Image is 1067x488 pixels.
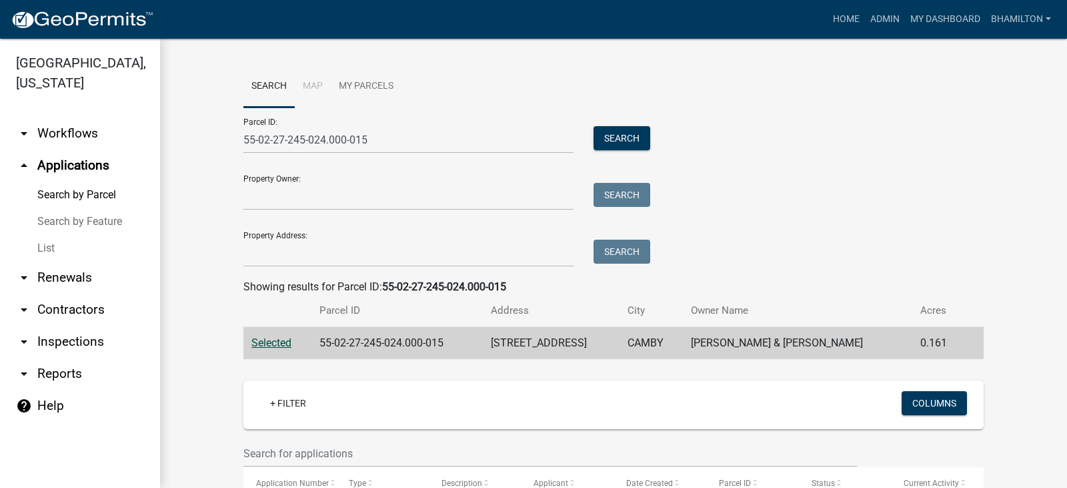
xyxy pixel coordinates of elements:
[904,479,959,488] span: Current Activity
[16,334,32,350] i: arrow_drop_down
[626,479,673,488] span: Date Created
[986,7,1056,32] a: bhamilton
[311,295,482,326] th: Parcel ID
[259,391,317,415] a: + Filter
[16,270,32,286] i: arrow_drop_down
[16,126,32,142] i: arrow_drop_down
[683,327,912,360] td: [PERSON_NAME] & [PERSON_NAME]
[483,327,620,360] td: [STREET_ADDRESS]
[16,398,32,414] i: help
[905,7,986,32] a: My Dashboard
[256,479,329,488] span: Application Number
[243,440,857,467] input: Search for applications
[16,366,32,382] i: arrow_drop_down
[620,295,683,326] th: City
[243,279,984,295] div: Showing results for Parcel ID:
[533,479,568,488] span: Applicant
[349,479,366,488] span: Type
[902,391,967,415] button: Columns
[912,295,964,326] th: Acres
[483,295,620,326] th: Address
[683,295,912,326] th: Owner Name
[865,7,905,32] a: Admin
[16,158,32,174] i: arrow_drop_up
[382,280,506,293] strong: 55-02-27-245-024.000-015
[719,479,751,488] span: Parcel ID
[594,240,650,264] button: Search
[594,126,650,150] button: Search
[594,183,650,207] button: Search
[620,327,683,360] td: CAMBY
[251,336,291,349] a: Selected
[243,65,295,108] a: Search
[912,327,964,360] td: 0.161
[331,65,401,108] a: My Parcels
[311,327,482,360] td: 55-02-27-245-024.000-015
[16,302,32,318] i: arrow_drop_down
[812,479,835,488] span: Status
[828,7,865,32] a: Home
[441,479,482,488] span: Description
